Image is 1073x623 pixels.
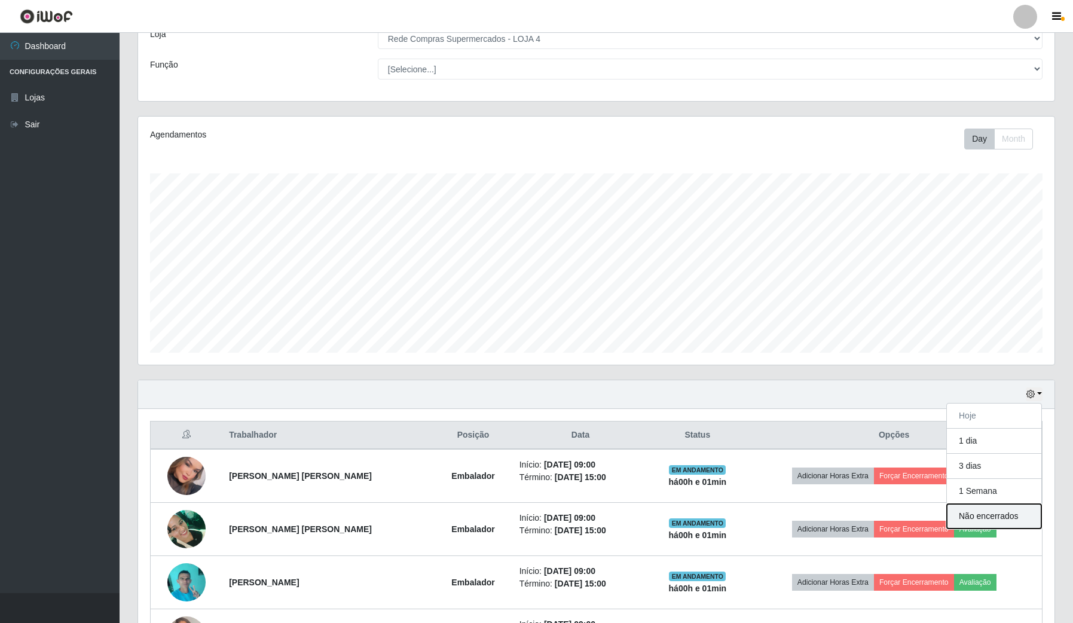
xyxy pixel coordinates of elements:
strong: Embalador [451,524,494,534]
div: Agendamentos [150,129,512,141]
button: Adicionar Horas Extra [792,468,874,484]
li: Término: [519,524,642,537]
div: First group [964,129,1033,149]
span: EM ANDAMENTO [669,518,726,528]
time: [DATE] 15:00 [555,526,606,535]
label: Função [150,59,178,71]
strong: Embalador [451,578,494,587]
button: Month [994,129,1033,149]
strong: há 00 h e 01 min [669,530,727,540]
button: Forçar Encerramento [874,574,954,591]
button: Não encerrados [947,504,1041,529]
strong: [PERSON_NAME] [PERSON_NAME] [229,471,372,481]
button: Day [964,129,995,149]
button: 3 dias [947,454,1041,479]
th: Posição [434,422,512,450]
img: 1752940593841.jpeg [167,449,206,503]
button: Avaliação [954,574,996,591]
strong: [PERSON_NAME] [PERSON_NAME] [229,524,372,534]
button: Forçar Encerramento [874,468,954,484]
button: Adicionar Horas Extra [792,574,874,591]
button: Forçar Encerramento [874,521,954,538]
button: Hoje [947,404,1041,429]
label: Loja [150,28,166,41]
strong: [PERSON_NAME] [229,578,299,587]
strong: há 00 h e 01 min [669,584,727,593]
img: 1699884729750.jpeg [167,557,206,607]
li: Início: [519,459,642,471]
time: [DATE] 15:00 [555,472,606,482]
div: Toolbar with button groups [964,129,1043,149]
li: Término: [519,578,642,590]
li: Término: [519,471,642,484]
time: [DATE] 09:00 [544,566,595,576]
time: [DATE] 15:00 [555,579,606,588]
th: Trabalhador [222,422,434,450]
time: [DATE] 09:00 [544,513,595,523]
button: Avaliação [954,521,996,538]
strong: há 00 h e 01 min [669,477,727,487]
li: Início: [519,565,642,578]
span: EM ANDAMENTO [669,572,726,581]
li: Início: [519,512,642,524]
button: 1 Semana [947,479,1041,504]
th: Data [512,422,649,450]
th: Opções [746,422,1042,450]
img: 1704083137947.jpeg [167,503,206,554]
button: 1 dia [947,429,1041,454]
th: Status [649,422,746,450]
span: EM ANDAMENTO [669,465,726,475]
strong: Embalador [451,471,494,481]
time: [DATE] 09:00 [544,460,595,469]
button: Adicionar Horas Extra [792,521,874,538]
img: CoreUI Logo [20,9,73,24]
